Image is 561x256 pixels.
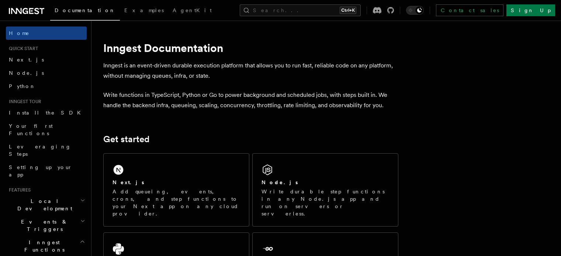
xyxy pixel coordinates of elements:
[124,7,164,13] span: Examples
[340,7,356,14] kbd: Ctrl+K
[6,80,87,93] a: Python
[9,110,85,116] span: Install the SDK
[6,99,41,105] span: Inngest tour
[6,27,87,40] a: Home
[6,197,80,212] span: Local Development
[6,46,38,52] span: Quick start
[262,179,298,186] h2: Node.js
[9,29,30,37] span: Home
[406,6,424,15] button: Toggle dark mode
[103,134,149,144] a: Get started
[168,2,216,20] a: AgentKit
[6,140,87,161] a: Leveraging Steps
[6,215,87,236] button: Events & Triggers
[50,2,120,21] a: Documentation
[55,7,115,13] span: Documentation
[9,123,53,136] span: Your first Functions
[6,119,87,140] a: Your first Functions
[6,218,80,233] span: Events & Triggers
[6,161,87,181] a: Setting up your app
[9,57,44,63] span: Next.js
[6,106,87,119] a: Install the SDK
[103,41,398,55] h1: Inngest Documentation
[120,2,168,20] a: Examples
[9,70,44,76] span: Node.js
[506,4,555,16] a: Sign Up
[173,7,212,13] span: AgentKit
[6,194,87,215] button: Local Development
[6,53,87,66] a: Next.js
[103,153,249,227] a: Next.jsAdd queueing, events, crons, and step functions to your Next app on any cloud provider.
[240,4,361,16] button: Search...Ctrl+K
[9,144,71,157] span: Leveraging Steps
[103,90,398,111] p: Write functions in TypeScript, Python or Go to power background and scheduled jobs, with steps bu...
[6,187,31,193] span: Features
[6,66,87,80] a: Node.js
[436,4,503,16] a: Contact sales
[252,153,398,227] a: Node.jsWrite durable step functions in any Node.js app and run on servers or serverless.
[112,188,240,217] p: Add queueing, events, crons, and step functions to your Next app on any cloud provider.
[9,164,72,178] span: Setting up your app
[112,179,144,186] h2: Next.js
[262,188,389,217] p: Write durable step functions in any Node.js app and run on servers or serverless.
[9,83,36,89] span: Python
[103,60,398,81] p: Inngest is an event-driven durable execution platform that allows you to run fast, reliable code ...
[6,239,80,253] span: Inngest Functions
